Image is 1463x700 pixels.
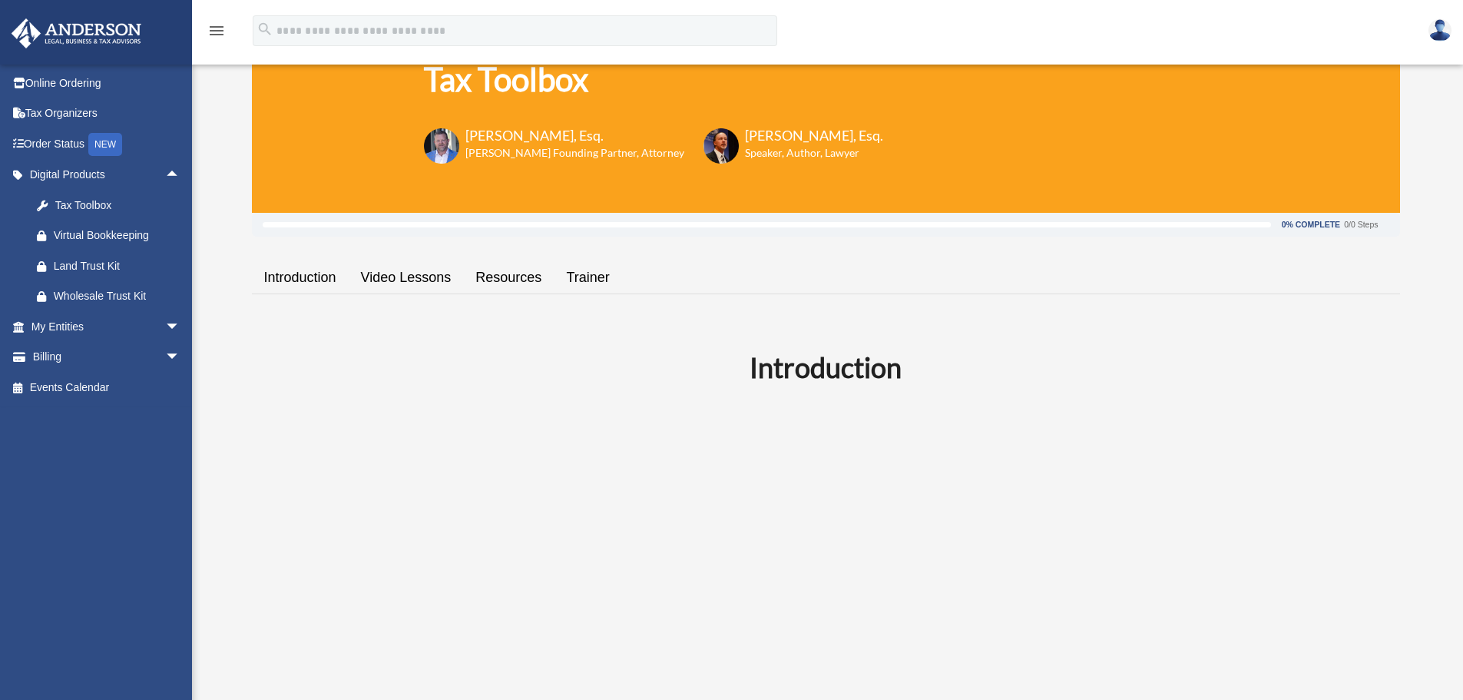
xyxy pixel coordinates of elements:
i: search [257,21,273,38]
a: Order StatusNEW [11,128,204,160]
img: Anderson Advisors Platinum Portal [7,18,146,48]
a: Trainer [554,256,621,300]
a: Online Ordering [11,68,204,98]
a: Digital Productsarrow_drop_up [11,160,204,191]
div: Tax Toolbox [54,196,184,215]
img: Scott-Estill-Headshot.png [703,128,739,164]
a: Events Calendar [11,372,204,403]
a: Wholesale Trust Kit [22,281,204,312]
div: 0% Complete [1282,221,1340,229]
a: Tax Organizers [11,98,204,129]
i: menu [207,22,226,40]
span: arrow_drop_down [165,311,196,343]
span: arrow_drop_down [165,342,196,373]
a: Resources [463,256,554,300]
div: Wholesale Trust Kit [54,287,184,306]
a: Land Trust Kit [22,250,204,281]
h3: [PERSON_NAME], Esq. [745,126,883,145]
h3: [PERSON_NAME], Esq. [465,126,684,145]
span: arrow_drop_up [165,160,196,191]
div: Land Trust Kit [54,257,184,276]
h2: Introduction [261,348,1391,386]
a: My Entitiesarrow_drop_down [11,311,204,342]
div: 0/0 Steps [1344,221,1378,229]
a: Video Lessons [349,256,464,300]
img: Toby-circle-head.png [424,128,459,164]
h1: Tax Toolbox [424,57,883,102]
a: menu [207,27,226,40]
h6: Speaker, Author, Lawyer [745,145,864,161]
a: Tax Toolbox [22,190,204,221]
div: Virtual Bookkeeping [54,226,184,245]
img: User Pic [1428,19,1451,41]
a: Virtual Bookkeeping [22,221,204,251]
div: NEW [88,133,122,156]
a: Introduction [252,256,349,300]
h6: [PERSON_NAME] Founding Partner, Attorney [465,145,684,161]
a: Billingarrow_drop_down [11,342,204,373]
